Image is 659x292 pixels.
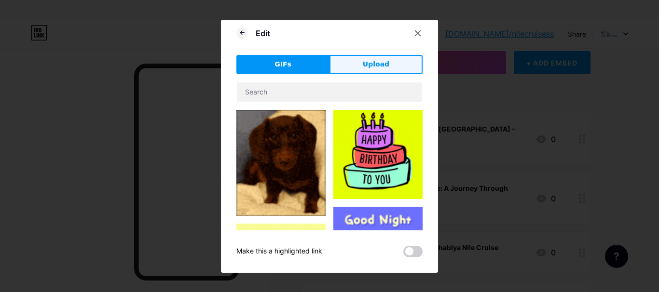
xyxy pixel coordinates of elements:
div: Edit [256,27,270,39]
img: Gihpy [236,110,326,216]
input: Search [237,82,422,102]
img: Gihpy [333,110,423,199]
span: Upload [363,59,389,69]
button: GIFs [236,55,329,74]
span: GIFs [275,59,291,69]
div: Make this a highlighted link [236,246,322,257]
button: Upload [329,55,423,74]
